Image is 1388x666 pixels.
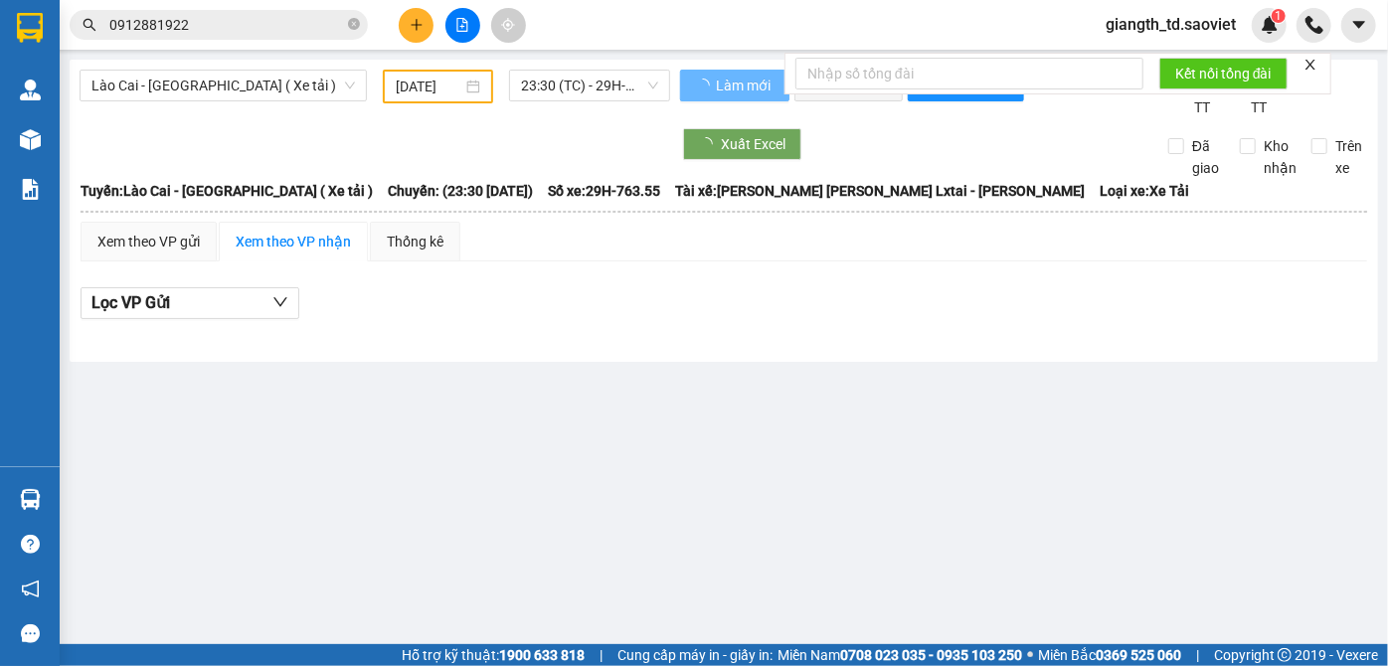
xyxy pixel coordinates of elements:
button: aim [491,8,526,43]
button: Kết nối tổng đài [1159,58,1288,89]
img: warehouse-icon [20,489,41,510]
img: solution-icon [20,179,41,200]
span: close-circle [348,18,360,30]
sup: 1 [1272,9,1286,23]
span: aim [501,18,515,32]
div: Xem theo VP gửi [97,231,200,252]
span: 1 [1275,9,1282,23]
span: Tài xế: [PERSON_NAME] [PERSON_NAME] Lxtai - [PERSON_NAME] [675,180,1085,202]
div: Thống kê [387,231,443,252]
span: message [21,624,40,643]
strong: 0708 023 035 - 0935 103 250 [840,647,1022,663]
button: Lọc VP Gửi [81,287,299,319]
input: Nhập số tổng đài [795,58,1143,89]
span: Chuyến: (23:30 [DATE]) [388,180,533,202]
span: Lào Cai - Hà Nội ( Xe tải ) [91,71,355,100]
span: search [83,18,96,32]
span: 23:30 (TC) - 29H-763.55 [521,71,658,100]
span: | [1196,644,1199,666]
strong: 1900 633 818 [499,647,585,663]
span: Lọc VP Gửi [91,290,170,315]
input: Tìm tên, số ĐT hoặc mã đơn [109,14,344,36]
span: Loại xe: Xe Tải [1100,180,1189,202]
button: file-add [445,8,480,43]
img: icon-new-feature [1261,16,1279,34]
span: loading [696,79,713,92]
button: plus [399,8,434,43]
b: Tuyến: Lào Cai - [GEOGRAPHIC_DATA] ( Xe tải ) [81,183,373,199]
span: Làm mới [716,75,774,96]
span: Kho nhận [1256,135,1304,179]
span: Hỗ trợ kỹ thuật: [402,644,585,666]
img: warehouse-icon [20,129,41,150]
img: logo-vxr [17,13,43,43]
span: Trên xe [1327,135,1370,179]
span: giangth_td.saoviet [1090,12,1252,37]
div: Xem theo VP nhận [236,231,351,252]
span: question-circle [21,535,40,554]
span: loading [699,137,721,151]
span: plus [410,18,424,32]
span: Xuất Excel [721,133,785,155]
span: close [1303,58,1317,72]
span: notification [21,580,40,598]
button: Xuất Excel [683,128,801,160]
img: warehouse-icon [20,80,41,100]
span: Đã giao [1184,135,1227,179]
span: Cung cấp máy in - giấy in: [617,644,773,666]
span: ⚪️ [1027,651,1033,659]
span: Miền Bắc [1038,644,1181,666]
span: down [272,294,288,310]
button: caret-down [1341,8,1376,43]
button: Làm mới [680,70,789,101]
img: phone-icon [1305,16,1323,34]
span: close-circle [348,16,360,35]
input: 22/11/2022 [396,76,462,97]
span: Số xe: 29H-763.55 [548,180,660,202]
span: caret-down [1350,16,1368,34]
span: file-add [455,18,469,32]
span: Miền Nam [778,644,1022,666]
span: copyright [1278,648,1292,662]
strong: 0369 525 060 [1096,647,1181,663]
span: Kết nối tổng đài [1175,63,1272,84]
span: | [600,644,603,666]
